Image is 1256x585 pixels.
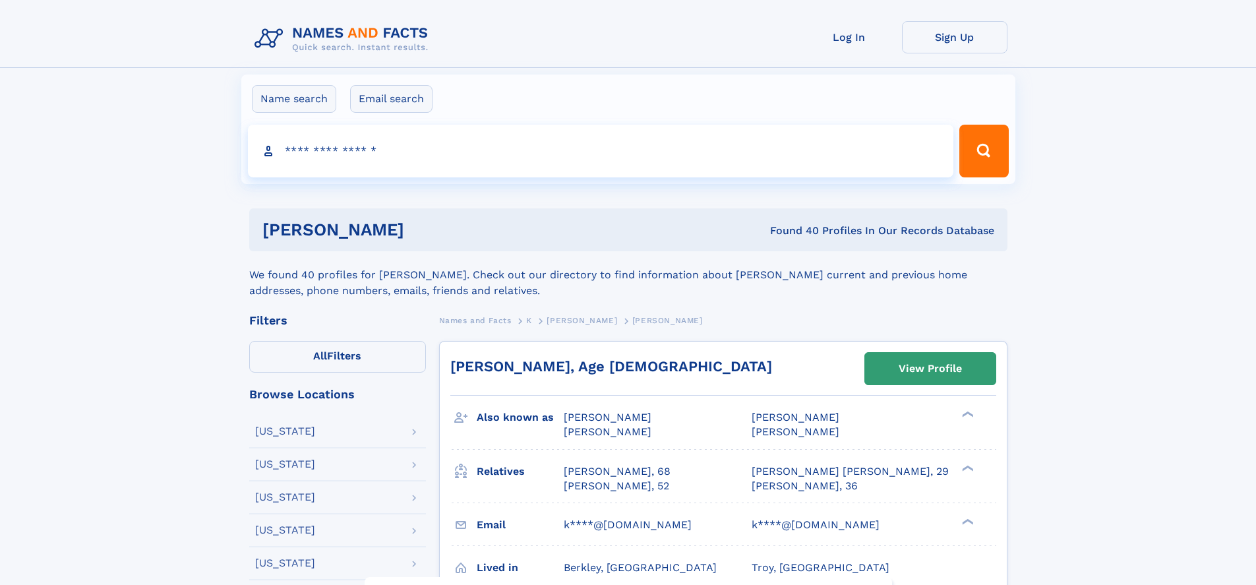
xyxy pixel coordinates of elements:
a: [PERSON_NAME], 68 [564,464,671,479]
span: [PERSON_NAME] [547,316,617,325]
span: [PERSON_NAME] [564,411,651,423]
a: [PERSON_NAME], 52 [564,479,669,493]
a: K [526,312,532,328]
a: [PERSON_NAME], Age [DEMOGRAPHIC_DATA] [450,358,772,375]
div: Browse Locations [249,388,426,400]
div: Filters [249,315,426,326]
span: All [313,350,327,362]
img: Logo Names and Facts [249,21,439,57]
div: We found 40 profiles for [PERSON_NAME]. Check out our directory to find information about [PERSON... [249,251,1007,299]
div: ❯ [959,410,974,419]
a: View Profile [865,353,996,385]
label: Email search [350,85,433,113]
div: Found 40 Profiles In Our Records Database [587,224,994,238]
span: [PERSON_NAME] [564,425,651,438]
div: ❯ [959,517,974,526]
button: Search Button [959,125,1008,177]
span: [PERSON_NAME] [752,411,839,423]
div: View Profile [899,354,962,384]
div: ❯ [959,464,974,472]
a: [PERSON_NAME], 36 [752,479,858,493]
span: [PERSON_NAME] [632,316,703,325]
input: search input [248,125,954,177]
h3: Lived in [477,557,564,579]
label: Name search [252,85,336,113]
h1: [PERSON_NAME] [262,222,587,238]
a: Sign Up [902,21,1007,53]
div: [US_STATE] [255,426,315,437]
div: [US_STATE] [255,492,315,503]
span: Berkley, [GEOGRAPHIC_DATA] [564,561,717,574]
a: Log In [796,21,902,53]
a: [PERSON_NAME] [PERSON_NAME], 29 [752,464,949,479]
div: [US_STATE] [255,459,315,470]
a: Names and Facts [439,312,512,328]
span: [PERSON_NAME] [752,425,839,438]
h3: Email [477,514,564,536]
label: Filters [249,341,426,373]
h3: Relatives [477,460,564,483]
div: [US_STATE] [255,525,315,536]
span: Troy, [GEOGRAPHIC_DATA] [752,561,889,574]
h3: Also known as [477,406,564,429]
a: [PERSON_NAME] [547,312,617,328]
div: [US_STATE] [255,558,315,569]
span: K [526,316,532,325]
